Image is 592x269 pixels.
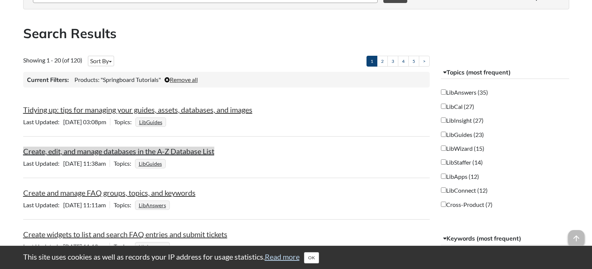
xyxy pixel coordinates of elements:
input: LibAnswers (35) [441,89,446,95]
input: LibConnect (12) [441,187,446,193]
input: Cross-Product (7) [441,202,446,207]
span: Topics [114,201,135,208]
ul: Pagination of search results [366,56,430,67]
span: Last Updated [23,201,63,208]
span: Last Updated [23,160,63,167]
button: Sort By [88,56,114,66]
span: Last Updated [23,118,63,125]
ul: Topics [135,201,172,208]
button: Close [304,252,319,263]
ul: Topics [135,243,172,250]
label: LibApps (12) [441,172,479,181]
h3: Current Filters [27,76,69,84]
span: Topics [114,118,135,125]
input: LibCal (27) [441,104,446,109]
span: Products: [74,76,99,83]
a: arrow_upward [568,231,585,240]
a: Create, edit, and manage databases in the A-Z Database List [23,147,214,156]
button: Topics (most frequent) [441,66,569,79]
a: 1 [366,56,377,67]
span: [DATE] 11:11am [23,201,110,208]
a: Read more [265,252,300,261]
a: 2 [377,56,388,67]
span: [DATE] 03:08pm [23,118,110,125]
span: [DATE] 11:19am [23,243,110,250]
ul: Topics [135,118,168,125]
a: 3 [387,56,398,67]
span: Last Updated [23,243,63,250]
a: Create widgets to list and search FAQ entries and submit tickets [23,230,227,239]
label: LibGuides (23) [441,130,484,139]
a: LibAnswers [138,200,167,211]
label: LibCal (27) [441,102,474,111]
input: LibGuides (23) [441,132,446,137]
a: LibAnswers [138,241,167,252]
label: LibAnswers (35) [441,88,488,97]
a: Remove all [165,76,198,83]
a: LibGuides [138,158,163,169]
label: Cross-Product (7) [441,200,493,209]
ul: Topics [135,160,168,167]
a: > [419,56,430,67]
a: Tidying up: tips for managing your guides, assets, databases, and images [23,105,252,114]
a: LibGuides [138,117,163,128]
a: 5 [408,56,419,67]
a: Create and manage FAQ groups, topics, and keywords [23,188,196,197]
h2: Search Results [23,24,569,43]
label: LibInsight (27) [441,116,484,125]
input: LibApps (12) [441,174,446,179]
input: LibInsight (27) [441,117,446,123]
span: Showing 1 - 20 (of 120) [23,56,82,64]
span: Topics [114,160,135,167]
span: [DATE] 11:38am [23,160,110,167]
span: "Springboard Tutorials" [101,76,161,83]
input: LibStaffer (14) [441,159,446,165]
input: LibWizard (15) [441,146,446,151]
label: LibWizard (15) [441,144,484,153]
span: arrow_upward [568,230,585,247]
label: LibStaffer (14) [441,158,483,166]
span: Topics [114,243,135,250]
label: LibConnect (12) [441,186,488,195]
div: This site uses cookies as well as records your IP address for usage statistics. [16,251,577,263]
button: Keywords (most frequent) [441,232,569,245]
a: 4 [398,56,409,67]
